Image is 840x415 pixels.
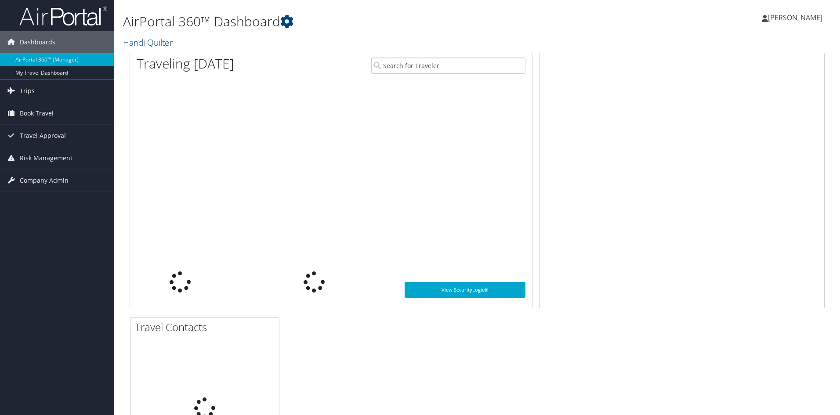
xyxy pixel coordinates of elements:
span: Book Travel [20,102,54,124]
a: View SecurityLogic® [405,282,525,298]
h1: Traveling [DATE] [137,54,234,73]
h1: AirPortal 360™ Dashboard [123,12,595,31]
input: Search for Traveler [371,58,525,74]
span: Trips [20,80,35,102]
a: Handi Quilter [123,36,175,48]
span: Travel Approval [20,125,66,147]
span: Risk Management [20,147,72,169]
a: [PERSON_NAME] [762,4,831,31]
img: airportal-logo.png [19,6,107,26]
span: [PERSON_NAME] [768,13,822,22]
h2: Travel Contacts [135,320,279,335]
span: Company Admin [20,170,69,191]
span: Dashboards [20,31,55,53]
